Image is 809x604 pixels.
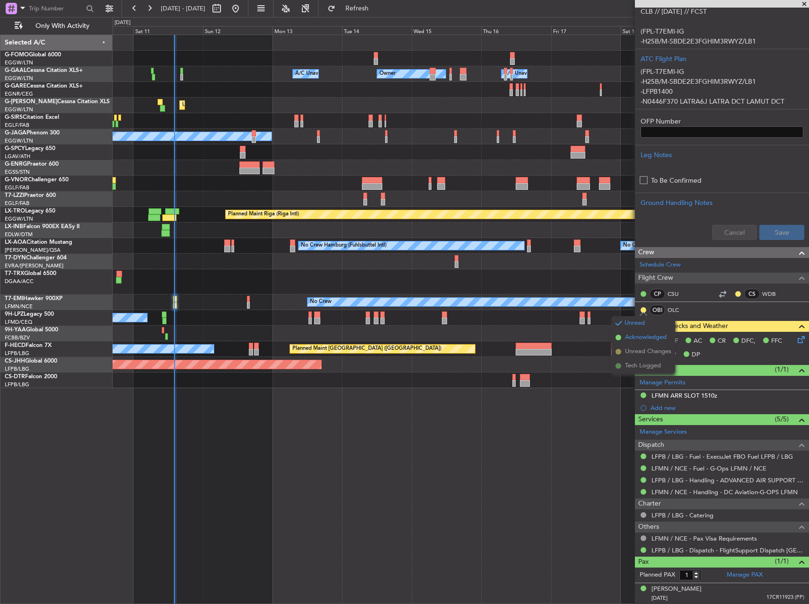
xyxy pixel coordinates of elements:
[10,18,103,34] button: Only With Activity
[5,224,79,230] a: LX-INBFalcon 900EX EASy II
[5,240,72,245] a: LX-AOACitation Mustang
[5,240,26,245] span: LX-AOA
[5,303,33,310] a: LFMN/NCE
[624,319,645,328] span: Unread
[228,207,299,222] div: Planned Maint Riga (Riga Intl)
[5,262,63,269] a: EVRA/[PERSON_NAME]
[641,198,803,208] div: Ground Handling Notes
[694,337,702,346] span: AC
[651,404,804,412] div: Add new
[5,130,60,136] a: G-JAGAPhenom 300
[5,52,61,58] a: G-FOMOGlobal 6000
[623,239,645,253] div: No Crew
[641,77,803,87] p: -H25B/M-SBDE2E3FGHIM3RWYZ/LB1
[133,26,203,35] div: Sat 11
[5,247,61,254] a: [PERSON_NAME]/QSA
[412,26,481,35] div: Wed 15
[625,333,667,342] span: Acknowledged
[504,67,543,81] div: A/C Unavailable
[5,99,110,105] a: G-[PERSON_NAME]Cessna Citation XLS
[5,193,56,198] a: T7-LZZIPraetor 600
[741,337,756,346] span: DFC,
[5,255,67,261] a: T7-DYNChallenger 604
[650,305,665,315] div: OBI
[641,67,803,77] p: (FPL-T7EMI-IG
[5,327,58,333] a: 9H-YAAGlobal 5000
[5,358,25,364] span: CS-JHH
[638,557,649,568] span: Pax
[692,350,700,360] span: DP
[182,98,338,112] div: Unplanned Maint [GEOGRAPHIC_DATA] ([GEOGRAPHIC_DATA])
[5,115,23,120] span: G-SIRS
[5,358,57,364] a: CS-JHHGlobal 6000
[5,271,56,276] a: T7-TRXGlobal 6500
[337,5,377,12] span: Refresh
[5,311,24,317] span: 9H-LPZ
[727,570,763,580] a: Manage PAX
[766,594,804,602] span: 17CR11923 (PP)
[651,585,702,594] div: [PERSON_NAME]
[638,522,659,533] span: Others
[5,334,30,341] a: FCBB/BZV
[651,534,757,542] a: LFMN / NCE - Pax Visa Requirements
[5,343,26,348] span: F-HECD
[5,177,28,183] span: G-VNOR
[651,488,798,496] a: LFMN / NCE - Handling - DC Aviation-G-OPS LFMN
[5,153,30,160] a: LGAV/ATH
[5,200,29,207] a: EGLF/FAB
[5,68,26,73] span: G-GAAL
[25,23,100,29] span: Only With Activity
[5,59,33,66] a: EGGW/LTN
[29,1,83,16] input: Trip Number
[5,374,57,380] a: CS-DTRFalcon 2000
[5,75,33,82] a: EGGW/LTN
[641,150,803,160] div: Leg Notes
[5,208,25,214] span: LX-TRO
[651,476,804,484] a: LFPB / LBG - Handling - ADVANCED AIR SUPPORT LFPB
[5,374,25,380] span: CS-DTR
[5,224,23,230] span: LX-INB
[5,177,69,183] a: G-VNORChallenger 650
[161,4,205,13] span: [DATE] - [DATE]
[5,83,26,89] span: G-GARE
[668,290,689,298] a: CSU
[5,255,26,261] span: T7-DYN
[638,273,673,284] span: Flight Crew
[638,247,654,258] span: Crew
[342,26,412,35] div: Tue 14
[5,184,29,191] a: EGLF/FAB
[641,87,803,97] p: -LFPB1400
[5,296,23,302] span: T7-EMI
[621,26,690,35] div: Sat 18
[651,595,668,602] span: [DATE]
[651,453,793,461] a: LFPB / LBG - Fuel - ExecuJet FBO Fuel LFPB / LBG
[638,498,661,509] span: Charter
[295,67,334,81] div: A/C Unavailable
[638,321,728,332] span: Dispatch Checks and Weather
[640,570,675,580] label: Planned PAX
[5,52,29,58] span: G-FOMO
[5,278,34,285] a: DGAA/ACC
[775,364,789,374] span: (1/1)
[5,343,52,348] a: F-HECDFalcon 7X
[5,319,32,326] a: LFMD/CEQ
[5,115,59,120] a: G-SIRSCitation Excel
[775,556,789,566] span: (1/1)
[551,26,621,35] div: Fri 17
[651,391,717,400] div: LFMN ARR SLOT 1510z
[5,169,30,176] a: EGSS/STN
[5,311,54,317] a: 9H-LPZLegacy 500
[5,381,29,388] a: LFPB/LBG
[638,414,663,425] span: Services
[5,99,57,105] span: G-[PERSON_NAME]
[651,546,804,554] a: LFPB / LBG - Dispatch - FlightSupport Dispatch [GEOGRAPHIC_DATA]
[5,68,83,73] a: G-GAALCessna Citation XLS+
[5,208,55,214] a: LX-TROLegacy 650
[744,289,760,299] div: CS
[323,1,380,16] button: Refresh
[379,67,396,81] div: Owner
[5,193,24,198] span: T7-LZZI
[5,327,26,333] span: 9H-YAA
[638,440,664,451] span: Dispatch
[641,116,803,126] label: OFP Number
